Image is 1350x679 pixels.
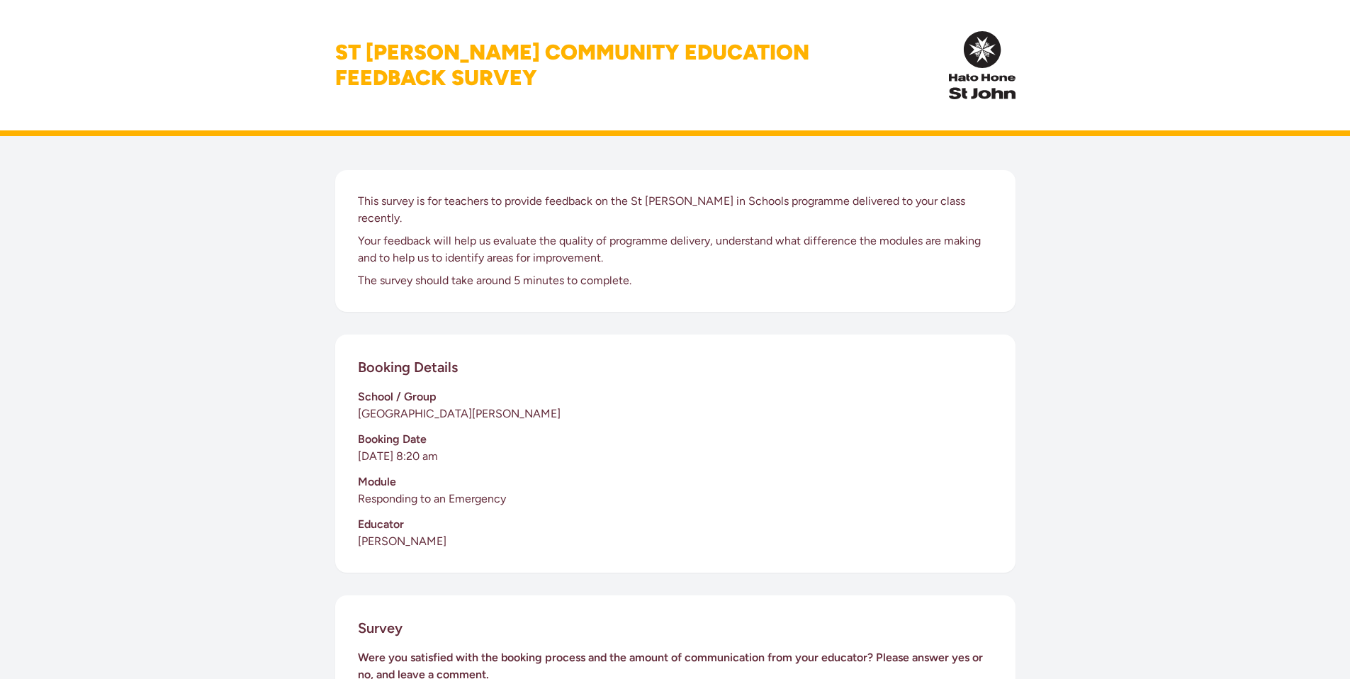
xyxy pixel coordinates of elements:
[358,193,993,227] p: This survey is for teachers to provide feedback on the St [PERSON_NAME] in Schools programme deli...
[358,473,993,490] h3: Module
[358,388,993,405] h3: School / Group
[358,232,993,266] p: Your feedback will help us evaluate the quality of programme delivery, understand what difference...
[358,618,403,638] h2: Survey
[358,448,993,465] p: [DATE] 8:20 am
[358,490,993,507] p: Responding to an Emergency
[358,533,993,550] p: [PERSON_NAME]
[358,272,993,289] p: The survey should take around 5 minutes to complete.
[949,31,1015,99] img: InPulse
[335,40,809,91] h1: St [PERSON_NAME] Community Education Feedback Survey
[358,431,993,448] h3: Booking Date
[358,516,993,533] h3: Educator
[358,357,458,377] h2: Booking Details
[358,405,993,422] p: [GEOGRAPHIC_DATA][PERSON_NAME]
